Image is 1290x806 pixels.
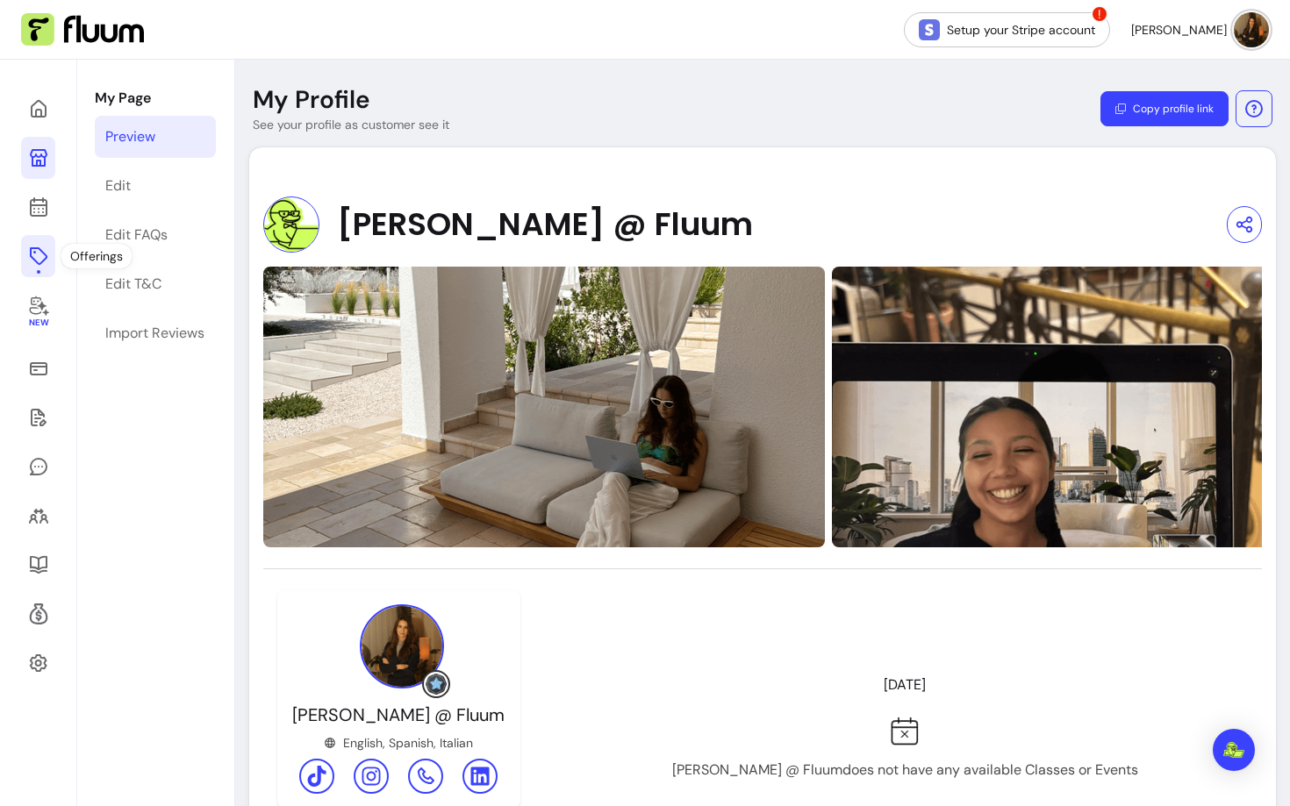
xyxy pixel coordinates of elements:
[1213,729,1255,771] div: Open Intercom Messenger
[95,116,216,158] a: Preview
[21,235,55,277] a: Offerings
[21,347,55,389] a: Sales
[21,544,55,586] a: Resources
[105,274,161,295] div: Edit T&C
[21,13,144,46] img: Fluum Logo
[105,225,168,246] div: Edit FAQs
[21,642,55,684] a: Settings
[263,196,319,253] img: Provider image
[891,717,919,745] img: Fully booked icon
[1131,21,1227,39] span: [PERSON_NAME]
[21,593,55,635] a: Refer & Earn
[672,760,1138,781] p: [PERSON_NAME] @ Fluum does not have any available Classes or Events
[105,126,155,147] div: Preview
[426,674,447,695] img: Grow
[1234,12,1269,47] img: avatar
[21,137,55,179] a: My Page
[21,186,55,228] a: Calendar
[28,317,47,329] span: New
[95,263,216,305] a: Edit T&C
[919,19,940,40] img: Stripe Icon
[1131,12,1269,47] button: avatar[PERSON_NAME]
[253,84,370,116] p: My Profile
[1100,91,1229,126] button: Copy profile link
[292,703,505,726] span: [PERSON_NAME] @ Fluum
[21,396,55,439] a: Waivers
[577,667,1235,703] header: [DATE]
[337,207,753,242] span: [PERSON_NAME] @ Fluum
[61,244,132,268] div: Offerings
[21,88,55,130] a: Home
[95,165,216,207] a: Edit
[95,88,216,109] p: My Page
[904,12,1110,47] a: Setup your Stripe account
[1091,5,1108,23] span: !
[105,175,131,196] div: Edit
[263,267,825,547] img: https://d22cr2pskkweo8.cloudfront.net/e6cc878d-8a22-41eb-9f03-0b58dcd9b55c
[324,734,473,752] div: English, Spanish, Italian
[105,323,204,344] div: Import Reviews
[95,214,216,256] a: Edit FAQs
[360,604,444,688] img: Provider image
[21,284,55,340] a: New
[253,116,449,133] p: See your profile as customer see it
[95,312,216,354] a: Import Reviews
[21,446,55,488] a: My Messages
[21,495,55,537] a: Clients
